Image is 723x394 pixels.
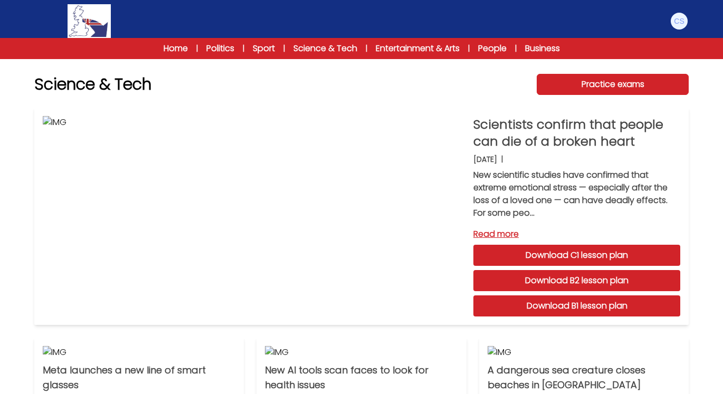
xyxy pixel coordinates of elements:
p: New scientific studies have confirmed that extreme emotional stress — especially after the loss o... [473,169,680,219]
img: IMG [488,346,680,359]
a: Entertainment & Arts [376,42,460,55]
a: Science & Tech [293,42,357,55]
span: | [283,43,285,54]
b: | [501,154,503,165]
a: Download C1 lesson plan [473,245,680,266]
p: New AI tools scan faces to look for health issues [265,363,458,392]
a: Download B2 lesson plan [473,270,680,291]
span: | [366,43,367,54]
img: Logo [68,4,111,38]
span: | [468,43,470,54]
a: Practice exams [537,74,689,95]
a: Download B1 lesson plan [473,295,680,316]
p: Scientists confirm that people can die of a broken heart [473,116,680,150]
a: Business [525,42,560,55]
span: | [515,43,517,54]
a: People [478,42,507,55]
img: Carmen Schipani [671,13,688,30]
a: Politics [206,42,234,55]
a: Sport [253,42,275,55]
p: [DATE] [473,154,497,165]
p: A dangerous sea creature closes beaches in [GEOGRAPHIC_DATA] [488,363,680,392]
a: Read more [473,228,680,241]
a: Home [164,42,188,55]
span: | [243,43,244,54]
img: IMG [265,346,458,359]
img: IMG [43,346,235,359]
span: | [196,43,198,54]
a: Logo [34,4,144,38]
img: IMG [43,116,465,316]
p: Meta launches a new line of smart glasses [43,363,235,392]
h1: Science & Tech [34,75,151,94]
